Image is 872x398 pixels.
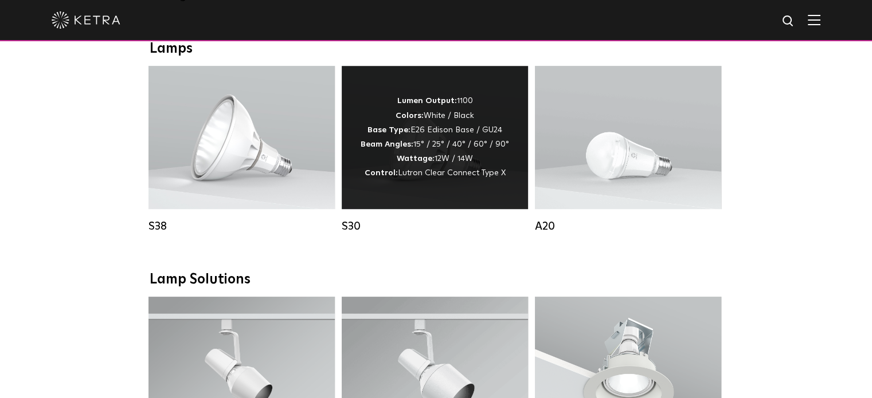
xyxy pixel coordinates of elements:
[361,140,413,148] strong: Beam Angles:
[150,271,723,288] div: Lamp Solutions
[365,169,398,177] strong: Control:
[361,94,509,180] div: 1100 White / Black E26 Edison Base / GU24 15° / 25° / 40° / 60° / 90° 12W / 14W
[342,66,528,233] a: S30 Lumen Output:1100Colors:White / BlackBase Type:E26 Edison Base / GU24Beam Angles:15° / 25° / ...
[396,112,424,120] strong: Colors:
[52,11,120,29] img: ketra-logo-2019-white
[367,126,410,134] strong: Base Type:
[535,66,721,233] a: A20 Lumen Output:600 / 800Colors:White / BlackBase Type:E26 Edison Base / GU24Beam Angles:Omni-Di...
[808,14,820,25] img: Hamburger%20Nav.svg
[150,41,723,57] div: Lamps
[148,66,335,233] a: S38 Lumen Output:1100Colors:White / BlackBase Type:E26 Edison Base / GU24Beam Angles:10° / 25° / ...
[535,219,721,233] div: A20
[342,219,528,233] div: S30
[781,14,796,29] img: search icon
[397,155,435,163] strong: Wattage:
[148,219,335,233] div: S38
[398,169,506,177] span: Lutron Clear Connect Type X
[397,97,457,105] strong: Lumen Output:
